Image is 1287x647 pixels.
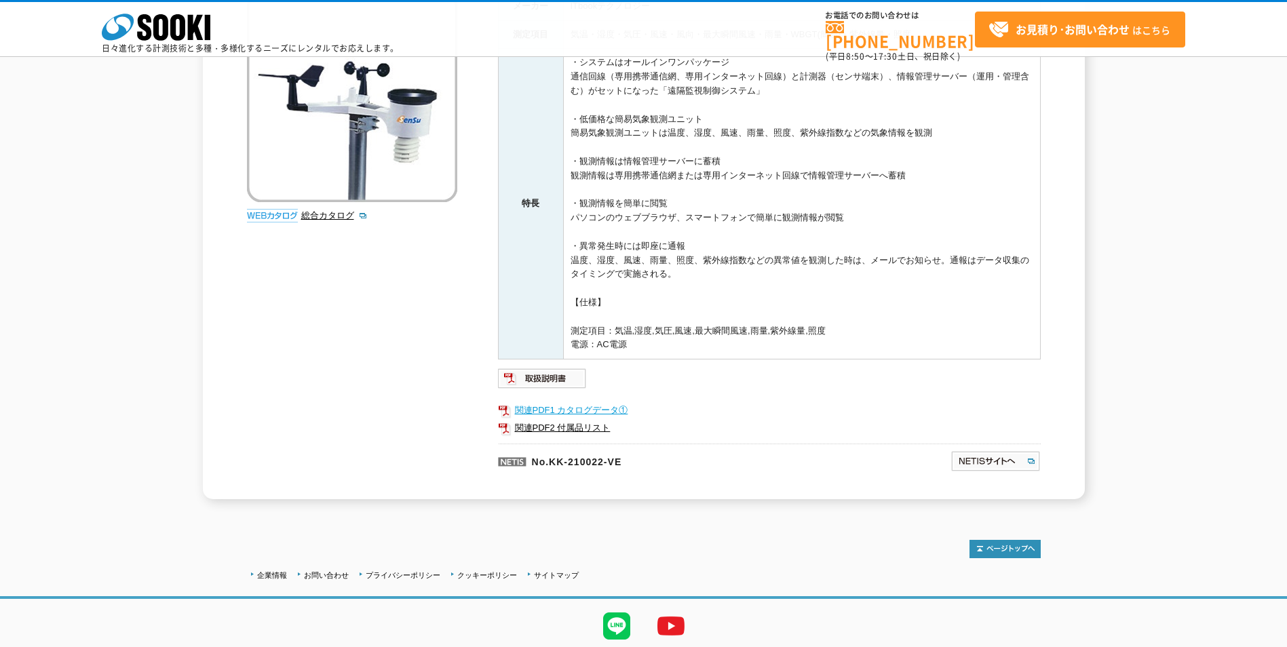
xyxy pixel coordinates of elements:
[563,49,1040,359] td: ・システムはオールインワンパッケージ 通信回線（専用携帯通信網、専用インターネット回線）と計測器（センサ端末）、情報管理サーバー（運用・管理含む）がセットになった「遠隔監視制御システム」 ・低価...
[969,540,1041,558] img: トップページへ
[988,20,1170,40] span: はこちら
[826,12,975,20] span: お電話でのお問い合わせは
[102,44,399,52] p: 日々進化する計測技術と多種・多様化するニーズにレンタルでお応えします。
[257,571,287,579] a: 企業情報
[457,571,517,579] a: クッキーポリシー
[366,571,440,579] a: プライバシーポリシー
[950,450,1041,472] img: NETISサイトへ
[498,376,587,387] a: 取扱説明書
[975,12,1185,47] a: お見積り･お問い合わせはこちら
[846,50,865,62] span: 8:50
[498,444,820,476] p: No.KK-210022-VE
[1016,21,1130,37] strong: お見積り･お問い合わせ
[498,49,563,359] th: 特長
[247,209,298,222] img: webカタログ
[304,571,349,579] a: お問い合わせ
[498,419,1041,437] a: 関連PDF2 付属品リスト
[873,50,898,62] span: 17:30
[826,21,975,49] a: [PHONE_NUMBER]
[826,50,960,62] span: (平日 ～ 土日、祝日除く)
[498,401,1041,419] a: 関連PDF1 カタログデータ①
[498,368,587,389] img: 取扱説明書
[534,571,579,579] a: サイトマップ
[301,210,368,220] a: 総合カタログ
